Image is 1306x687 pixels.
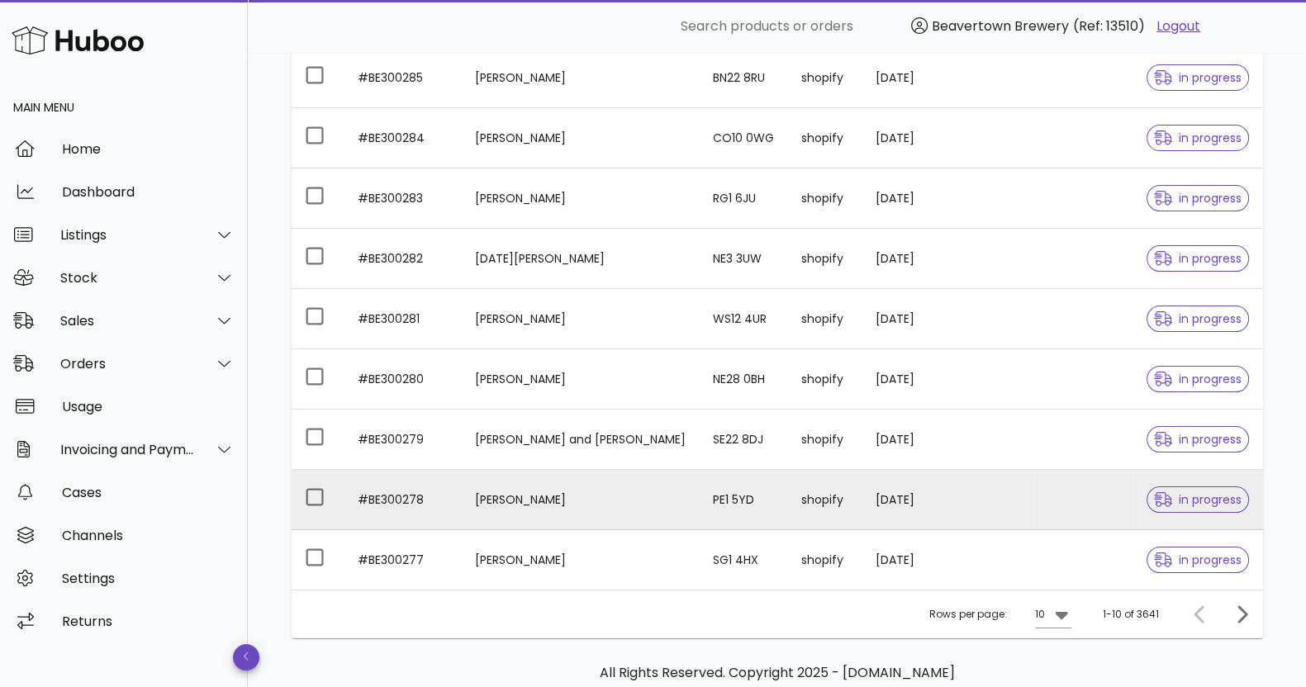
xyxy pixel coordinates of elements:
[1154,554,1242,566] span: in progress
[929,590,1071,638] div: Rows per page:
[787,48,862,108] td: shopify
[1156,17,1200,36] a: Logout
[344,289,463,349] td: #BE300281
[62,141,235,157] div: Home
[862,229,966,289] td: [DATE]
[700,470,787,530] td: PE1 5YD
[60,442,195,457] div: Invoicing and Payments
[700,168,787,229] td: RG1 6JU
[862,410,966,470] td: [DATE]
[344,470,463,530] td: #BE300278
[862,530,966,590] td: [DATE]
[1154,72,1242,83] span: in progress
[862,168,966,229] td: [DATE]
[1035,607,1045,622] div: 10
[1154,132,1242,144] span: in progress
[787,289,862,349] td: shopify
[344,229,463,289] td: #BE300282
[787,168,862,229] td: shopify
[344,108,463,168] td: #BE300284
[344,530,463,590] td: #BE300277
[700,530,787,590] td: SG1 4HX
[60,270,195,286] div: Stock
[60,227,195,243] div: Listings
[462,470,700,530] td: [PERSON_NAME]
[862,289,966,349] td: [DATE]
[862,349,966,410] td: [DATE]
[462,168,700,229] td: [PERSON_NAME]
[462,349,700,410] td: [PERSON_NAME]
[1154,253,1242,264] span: in progress
[462,410,700,470] td: [PERSON_NAME] and [PERSON_NAME]
[1154,434,1242,445] span: in progress
[462,48,700,108] td: [PERSON_NAME]
[305,663,1250,683] p: All Rights Reserved. Copyright 2025 - [DOMAIN_NAME]
[700,349,787,410] td: NE28 0BH
[700,108,787,168] td: CO10 0WG
[1154,192,1242,204] span: in progress
[62,485,235,500] div: Cases
[787,349,862,410] td: shopify
[12,22,144,58] img: Huboo Logo
[344,168,463,229] td: #BE300283
[1227,599,1256,629] button: Next page
[60,356,195,372] div: Orders
[700,410,787,470] td: SE22 8DJ
[1103,607,1159,622] div: 1-10 of 3641
[1154,494,1242,505] span: in progress
[344,48,463,108] td: #BE300285
[787,108,862,168] td: shopify
[787,410,862,470] td: shopify
[344,410,463,470] td: #BE300279
[787,530,862,590] td: shopify
[862,108,966,168] td: [DATE]
[1073,17,1145,36] span: (Ref: 13510)
[862,470,966,530] td: [DATE]
[700,229,787,289] td: NE3 3UW
[62,399,235,415] div: Usage
[787,470,862,530] td: shopify
[932,17,1069,36] span: Beavertown Brewery
[62,571,235,586] div: Settings
[344,349,463,410] td: #BE300280
[700,48,787,108] td: BN22 8RU
[462,289,700,349] td: [PERSON_NAME]
[462,108,700,168] td: [PERSON_NAME]
[62,614,235,629] div: Returns
[1154,373,1242,385] span: in progress
[462,530,700,590] td: [PERSON_NAME]
[787,229,862,289] td: shopify
[62,184,235,200] div: Dashboard
[700,289,787,349] td: WS12 4UR
[862,48,966,108] td: [DATE]
[1154,313,1242,325] span: in progress
[1035,601,1071,628] div: 10Rows per page:
[462,229,700,289] td: [DATE][PERSON_NAME]
[60,313,195,329] div: Sales
[62,528,235,543] div: Channels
